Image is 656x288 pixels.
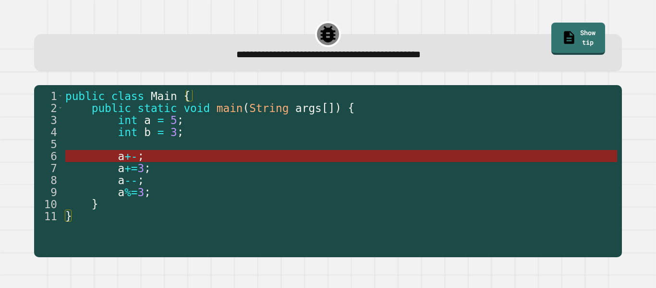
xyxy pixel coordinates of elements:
span: %= [124,186,137,199]
span: Main [151,90,177,102]
span: = [158,114,164,126]
span: 3 [138,186,145,199]
span: main [217,102,243,114]
div: 2 [34,102,63,114]
span: Toggle code folding, rows 1 through 11 [58,90,63,102]
span: int [118,114,137,126]
div: 5 [34,138,63,150]
span: String [249,102,289,114]
span: b [144,126,151,138]
a: Show tip [551,23,605,55]
span: 3 [138,162,145,175]
div: 3 [34,114,63,126]
span: class [111,90,144,102]
span: void [183,102,210,114]
span: a [118,150,124,163]
div: 9 [34,186,63,198]
span: 5 [170,114,177,126]
span: a [118,174,124,187]
span: static [138,102,177,114]
span: -- [124,174,137,187]
span: = [158,126,164,138]
span: Toggle code folding, rows 2 through 10 [58,102,63,114]
div: 6 [34,150,63,162]
span: int [118,126,137,138]
span: public [65,90,105,102]
div: 10 [34,198,63,210]
span: +- [124,150,137,163]
span: public [92,102,131,114]
span: a [118,186,124,199]
span: args [295,102,322,114]
span: += [124,162,137,175]
div: 4 [34,126,63,138]
span: a [118,162,124,175]
div: 8 [34,174,63,186]
div: 7 [34,162,63,174]
span: 3 [170,126,177,138]
span: a [144,114,151,126]
div: 1 [34,90,63,102]
div: 11 [34,210,63,222]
